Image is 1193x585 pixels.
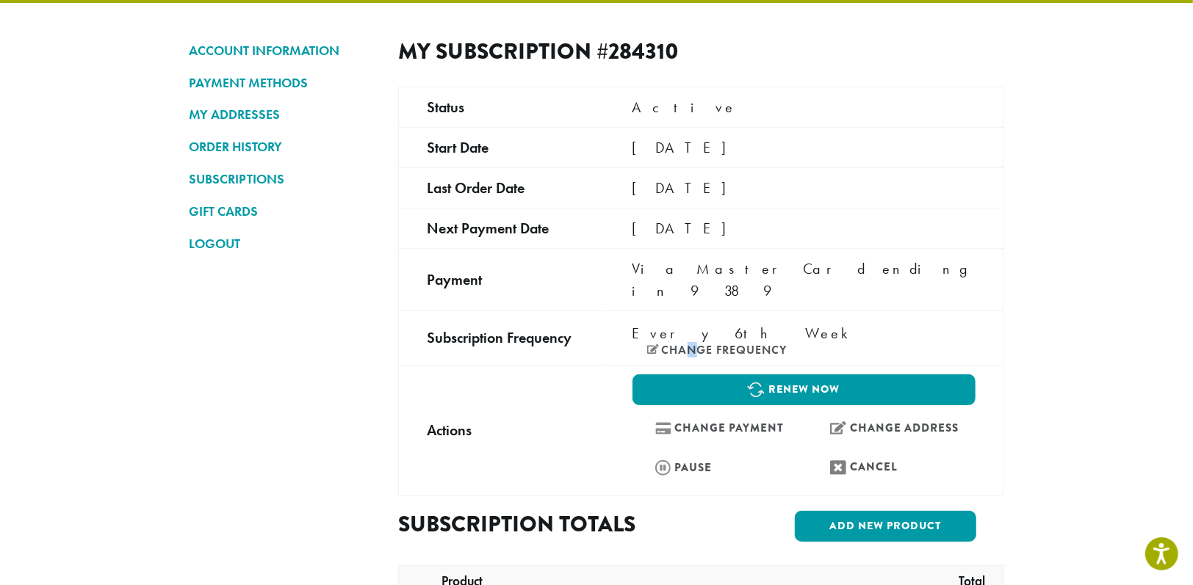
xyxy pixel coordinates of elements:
a: Pause [632,451,801,483]
a: Renew now [632,374,976,405]
a: Add new product [795,511,976,542]
a: ORDER HISTORY [189,134,376,159]
a: Change payment [632,413,801,444]
h2: My Subscription #284310 [398,38,689,65]
span: Every 6th Week [632,322,857,344]
td: Start date [399,127,605,167]
a: LOGOUT [189,231,376,256]
a: MY ADDRESSES [189,102,376,127]
a: Change address [807,413,976,444]
a: PAYMENT METHODS [189,70,376,95]
td: Payment [399,248,605,310]
td: Status [399,87,605,127]
h2: Subscription totals [398,511,689,537]
td: Actions [399,365,605,495]
a: SUBSCRIPTIONS [189,167,376,192]
a: Change frequency [647,344,787,356]
a: ACCOUNT INFORMATION [189,38,376,63]
a: Cancel [807,451,976,483]
td: [DATE] [605,208,1004,248]
td: Next payment date [399,208,605,248]
td: Last order date [399,167,605,208]
a: GIFT CARDS [189,199,376,224]
td: [DATE] [605,167,1004,208]
td: [DATE] [605,127,1004,167]
td: Active [605,87,1004,127]
span: Via MasterCard ending in 9389 [632,259,972,300]
td: Subscription Frequency [399,310,605,365]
